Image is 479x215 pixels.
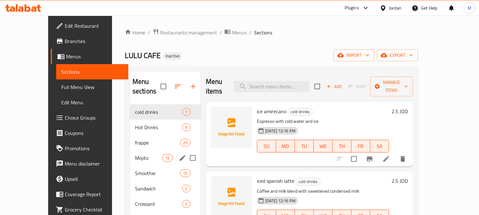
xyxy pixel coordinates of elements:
nav: breadcrumb [125,28,418,37]
span: 15 [180,170,190,176]
div: Mojito15edit [130,150,201,166]
a: Edit menu item [382,155,390,163]
button: delete [395,151,410,167]
nav: Menu sections [130,102,201,214]
a: Menu disclaimer [51,156,128,171]
span: Smoothie [135,169,180,177]
span: 2 [183,201,190,207]
span: 2 [183,186,190,192]
span: Coverage Report [65,190,123,198]
div: Jordan [389,4,401,11]
h6: 2.5 JOD [392,107,408,116]
button: SU [257,140,276,152]
span: Sections [61,68,123,76]
button: WE [314,140,333,152]
img: ice amirecano [211,107,252,148]
a: Menus [51,49,128,64]
div: Sandwich2 [130,181,201,196]
span: cold drinks [288,108,312,115]
a: Branches [51,33,128,49]
a: Edit Menu [56,95,128,110]
li: / [148,29,150,36]
span: WE [316,142,330,151]
span: Croissant [135,200,183,208]
span: FR [354,142,368,151]
span: cold drinks [135,108,183,116]
span: ice amirecano [257,107,286,116]
span: [DATE] 12:16 PM [263,198,298,204]
div: Plugins [345,4,359,12]
span: Select all sections [157,80,170,93]
span: Mojito [135,154,162,162]
span: Restaurants management [160,29,217,36]
a: Edit Restaurant [51,18,128,33]
span: cold drinks [296,178,320,185]
span: Hot Drinks [135,123,183,131]
a: Upsell [51,171,128,187]
span: MO [279,142,292,151]
span: Menus [232,29,247,36]
button: MO [276,140,295,152]
span: export [382,51,413,59]
span: Add [326,83,343,90]
span: Inactive [163,53,182,59]
li: / [220,29,222,36]
span: LULU CAFE [125,48,161,63]
span: Menus [66,53,123,60]
button: import [333,49,374,61]
a: Promotions [51,141,128,156]
span: Edit Restaurant [65,22,123,30]
h2: Menu items [206,77,226,96]
button: Branch-specific-item [362,151,377,167]
span: M [468,4,471,11]
span: Select to update [347,152,361,166]
a: Choice Groups [51,110,128,125]
button: export [377,49,418,61]
a: Coupons [51,125,128,141]
button: Manage items [370,77,413,96]
span: SU [260,142,273,151]
span: Add item [324,82,344,92]
span: Menu disclaimer [65,160,123,167]
div: items [182,185,190,192]
span: Sandwich [135,185,183,192]
a: Full Menu View [56,79,128,95]
span: Coupons [65,129,123,137]
span: TH [335,142,349,151]
div: cold drinks7 [130,104,201,120]
button: edit [178,153,187,163]
div: items [182,108,190,116]
a: Coverage Report [51,187,128,202]
a: Home [125,29,145,36]
span: 20 [180,140,190,146]
div: Inactive [163,52,182,60]
a: Restaurants management [153,28,217,37]
div: cold drinks [288,108,312,116]
h2: Menu sections [132,77,161,96]
div: Smoothie15 [130,166,201,181]
button: Add section [185,79,201,94]
div: items [182,200,190,208]
a: Menus [224,28,247,37]
span: Choice Groups [65,114,123,122]
p: Espresso with cold water and ice [257,117,389,125]
span: import [339,51,369,59]
span: Manage items [375,78,408,94]
button: SA [370,140,389,152]
li: / [249,29,251,36]
span: Edit Menu [61,99,123,106]
span: Select section [311,80,324,93]
button: Add [324,82,344,92]
h6: 2.5 JOD [392,176,408,185]
span: Upsell [65,175,123,183]
input: search [234,81,309,92]
span: iced spanish latte [257,176,294,186]
span: Promotions [65,145,123,152]
a: Sections [56,64,128,79]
